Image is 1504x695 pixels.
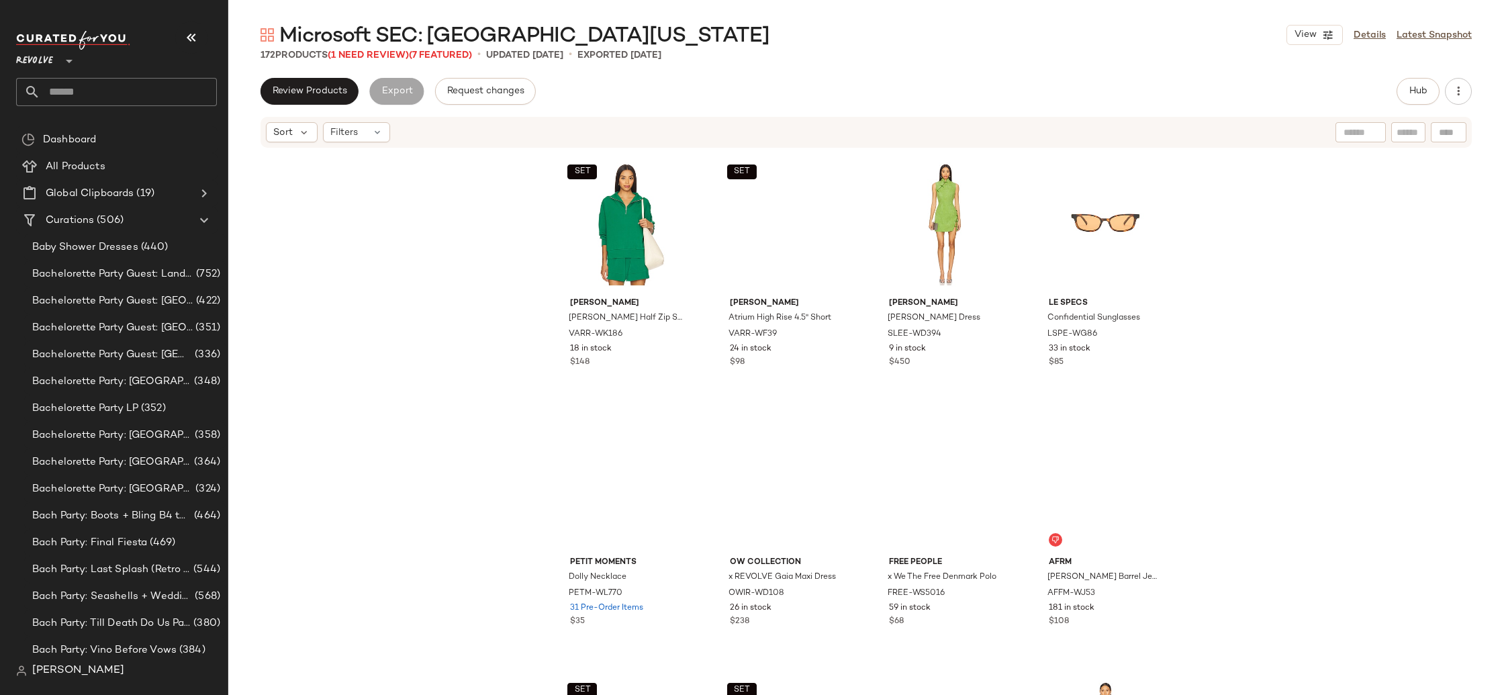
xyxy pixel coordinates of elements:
[1397,28,1472,42] a: Latest Snapshot
[261,78,359,105] button: Review Products
[32,347,192,363] span: Bachelorette Party Guest: [GEOGRAPHIC_DATA]
[570,616,585,628] span: $35
[1047,571,1161,584] span: [PERSON_NAME] Barrel Jeans
[191,616,220,631] span: (380)
[889,297,1002,310] span: [PERSON_NAME]
[889,557,1002,569] span: Free People
[570,557,684,569] span: petit moments
[477,47,481,63] span: •
[328,50,409,60] span: (1 Need Review)
[32,320,193,336] span: Bachelorette Party Guest: [GEOGRAPHIC_DATA]
[570,357,590,369] span: $148
[192,589,220,604] span: (568)
[889,602,931,614] span: 59 in stock
[888,312,980,324] span: [PERSON_NAME] Dress
[577,48,661,62] p: Exported [DATE]
[570,343,612,355] span: 18 in stock
[32,293,193,309] span: Bachelorette Party Guest: [GEOGRAPHIC_DATA]
[569,328,622,340] span: VARR-WK186
[573,686,590,695] span: SET
[16,665,27,676] img: svg%3e
[569,47,572,63] span: •
[730,357,745,369] span: $98
[730,616,749,628] span: $238
[733,686,750,695] span: SET
[134,186,154,201] span: (19)
[21,133,35,146] img: svg%3e
[261,48,472,62] div: Products
[261,28,274,42] img: svg%3e
[32,428,192,443] span: Bachelorette Party: [GEOGRAPHIC_DATA]
[570,602,643,614] span: 31 Pre-Order Items
[138,401,166,416] span: (352)
[192,347,220,363] span: (336)
[573,167,590,177] span: SET
[1049,557,1162,569] span: AFRM
[272,86,347,97] span: Review Products
[94,213,124,228] span: (506)
[570,297,684,310] span: [PERSON_NAME]
[16,46,53,70] span: Revolve
[16,31,130,50] img: cfy_white_logo.C9jOOHJF.svg
[888,588,945,600] span: FREE-WS5016
[567,165,597,179] button: SET
[32,535,147,551] span: Bach Party: Final Fiesta
[32,374,191,389] span: Bachelorette Party: [GEOGRAPHIC_DATA]
[43,132,96,148] span: Dashboard
[1047,588,1095,600] span: AFFM-WJ53
[273,126,293,140] span: Sort
[261,50,275,60] span: 172
[32,455,191,470] span: Bachelorette Party: [GEOGRAPHIC_DATA]
[559,156,694,292] img: VARR-WK186_V1.jpg
[1397,78,1440,105] button: Hub
[1294,30,1317,40] span: View
[32,643,177,658] span: Bach Party: Vino Before Vows
[193,293,220,309] span: (422)
[1049,602,1094,614] span: 181 in stock
[279,23,769,50] span: Microsoft SEC: [GEOGRAPHIC_DATA][US_STATE]
[730,343,771,355] span: 24 in stock
[46,186,134,201] span: Global Clipboards
[32,401,138,416] span: Bachelorette Party LP
[728,312,831,324] span: Atrium High Rise 4.5" Short
[330,126,358,140] span: Filters
[1051,536,1060,544] img: svg%3e
[177,643,205,658] span: (384)
[193,320,220,336] span: (351)
[569,312,682,324] span: [PERSON_NAME] Half Zip Sweatshirt
[32,589,192,604] span: Bach Party: Seashells + Wedding Bells
[1049,616,1069,628] span: $108
[32,508,191,524] span: Bach Party: Boots + Bling B4 the Ring
[446,86,524,97] span: Request changes
[486,48,563,62] p: updated [DATE]
[730,557,843,569] span: OW Collection
[147,535,175,551] span: (469)
[46,159,105,175] span: All Products
[409,50,472,60] span: (7 Featured)
[32,481,193,497] span: Bachelorette Party: [GEOGRAPHIC_DATA]
[878,156,1013,292] img: SLEE-WD394_V1.jpg
[730,297,843,310] span: [PERSON_NAME]
[888,571,996,584] span: x We The Free Denmark Polo
[1049,357,1064,369] span: $85
[193,267,220,282] span: (752)
[46,213,94,228] span: Curations
[728,588,784,600] span: OWIR-WD108
[730,602,771,614] span: 26 in stock
[888,328,941,340] span: SLEE-WD394
[733,167,750,177] span: SET
[193,481,220,497] span: (324)
[728,328,777,340] span: VARR-WF39
[1354,28,1386,42] a: Details
[1049,297,1162,310] span: Le Specs
[1047,312,1140,324] span: Confidential Sunglasses
[569,588,622,600] span: PETM-WL770
[889,616,904,628] span: $68
[727,165,757,179] button: SET
[191,562,220,577] span: (544)
[889,343,926,355] span: 9 in stock
[192,428,220,443] span: (358)
[32,562,191,577] span: Bach Party: Last Splash (Retro [GEOGRAPHIC_DATA])
[32,663,124,679] span: [PERSON_NAME]
[1038,156,1173,292] img: LSPE-WG86_V1.jpg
